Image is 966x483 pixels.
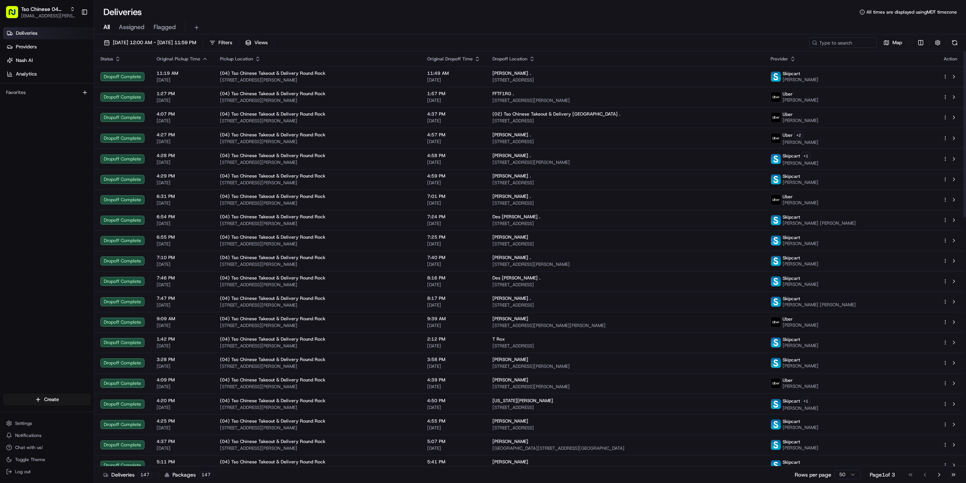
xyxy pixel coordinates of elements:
[771,154,781,164] img: profile_skipcart_partner.png
[220,159,415,165] span: [STREET_ADDRESS][PERSON_NAME]
[427,214,480,220] span: 7:24 PM
[3,86,91,99] div: Favorites
[492,404,758,410] span: [STREET_ADDRESS]
[157,445,208,451] span: [DATE]
[492,438,528,444] span: [PERSON_NAME]
[220,295,325,301] span: (04) Tso Chinese Takeout & Delivery Round Rock
[427,384,480,390] span: [DATE]
[492,234,528,240] span: [PERSON_NAME]
[157,56,200,62] span: Original Pickup Time
[157,282,208,288] span: [DATE]
[220,255,325,261] span: (04) Tso Chinese Takeout & Delivery Round Rock
[783,91,793,97] span: Uber
[492,363,758,369] span: [STREET_ADDRESS][PERSON_NAME]
[157,459,208,465] span: 5:11 PM
[771,460,781,470] img: profile_skipcart_partner.png
[157,193,208,199] span: 6:31 PM
[492,180,758,186] span: [STREET_ADDRESS]
[783,343,818,349] span: [PERSON_NAME]
[783,214,800,220] span: Skipcart
[783,200,818,206] span: [PERSON_NAME]
[783,77,818,83] span: [PERSON_NAME]
[783,383,818,389] span: [PERSON_NAME]
[771,297,781,307] img: profile_skipcart_partner.png
[427,159,480,165] span: [DATE]
[5,106,61,120] a: 📗Knowledge Base
[783,377,793,383] span: Uber
[427,97,480,103] span: [DATE]
[220,384,415,390] span: [STREET_ADDRESS][PERSON_NAME]
[218,39,232,46] span: Filters
[103,23,110,32] span: All
[427,255,480,261] span: 7:40 PM
[794,131,803,139] button: +2
[220,323,415,329] span: [STREET_ADDRESS][PERSON_NAME]
[771,399,781,409] img: profile_skipcart_partner.png
[492,193,531,199] span: [PERSON_NAME] .
[21,5,67,13] span: Tso Chinese 04 Round Rock
[771,440,781,450] img: profile_skipcart_partner.png
[427,261,480,267] span: [DATE]
[771,236,781,245] img: profile_skipcart_partner.png
[427,200,480,206] span: [DATE]
[157,261,208,267] span: [DATE]
[3,27,94,39] a: Deliveries
[783,261,818,267] span: [PERSON_NAME]
[157,356,208,363] span: 3:28 PM
[75,128,91,134] span: Pylon
[128,74,137,83] button: Start new chat
[157,343,208,349] span: [DATE]
[220,91,325,97] span: (04) Tso Chinese Takeout & Delivery Round Rock
[220,343,415,349] span: [STREET_ADDRESS][PERSON_NAME]
[21,13,75,19] button: [EMAIL_ADDRESS][PERSON_NAME][DOMAIN_NAME]
[3,442,91,453] button: Chat with us!
[15,444,43,451] span: Chat with us!
[220,132,325,138] span: (04) Tso Chinese Takeout & Delivery Round Rock
[157,323,208,329] span: [DATE]
[795,471,831,478] p: Rows per page
[157,363,208,369] span: [DATE]
[771,56,788,62] span: Provider
[492,398,553,404] span: [US_STATE][PERSON_NAME]
[157,118,208,124] span: [DATE]
[771,276,781,286] img: profile_skipcart_partner.png
[113,39,196,46] span: [DATE] 12:00 AM - [DATE] 11:59 PM
[16,43,37,50] span: Providers
[783,117,818,123] span: [PERSON_NAME]
[783,363,818,369] span: [PERSON_NAME]
[64,110,70,116] div: 💻
[157,316,208,322] span: 9:09 AM
[783,418,800,424] span: Skipcart
[157,466,208,472] span: [DATE]
[157,159,208,165] span: [DATE]
[427,56,473,62] span: Original Dropoff Time
[771,317,781,327] img: uber-new-logo.jpeg
[771,195,781,205] img: uber-new-logo.jpeg
[157,91,208,97] span: 1:27 PM
[220,363,415,369] span: [STREET_ADDRESS][PERSON_NAME]
[157,295,208,301] span: 7:47 PM
[492,282,758,288] span: [STREET_ADDRESS]
[254,39,268,46] span: Views
[15,457,45,463] span: Toggle Theme
[492,221,758,227] span: [STREET_ADDRESS]
[206,37,235,48] button: Filters
[427,466,480,472] span: [DATE]
[157,214,208,220] span: 6:54 PM
[3,3,78,21] button: Tso Chinese 04 Round Rock[EMAIL_ADDRESS][PERSON_NAME][DOMAIN_NAME]
[783,357,800,363] span: Skipcart
[220,425,415,431] span: [STREET_ADDRESS][PERSON_NAME]
[771,378,781,388] img: uber-new-logo.jpeg
[783,281,818,287] span: [PERSON_NAME]
[157,234,208,240] span: 6:55 PM
[8,30,137,42] p: Welcome 👋
[220,139,415,145] span: [STREET_ADDRESS][PERSON_NAME]
[157,398,208,404] span: 4:20 PM
[427,336,480,342] span: 2:12 PM
[949,37,960,48] button: Refresh
[157,255,208,261] span: 7:10 PM
[771,72,781,82] img: profile_skipcart_partner.png
[26,72,124,80] div: Start new chat
[220,459,325,465] span: (04) Tso Chinese Takeout & Delivery Round Rock
[783,179,818,185] span: [PERSON_NAME]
